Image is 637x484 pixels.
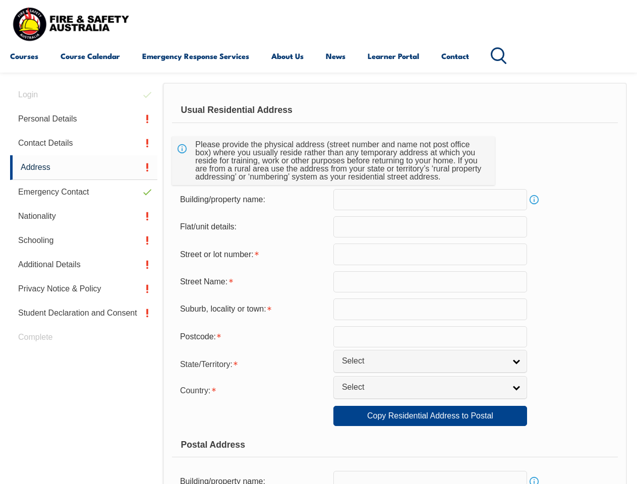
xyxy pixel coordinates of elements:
[172,217,333,236] div: Flat/unit details:
[172,353,333,374] div: State/Territory is required.
[10,155,157,180] a: Address
[441,44,469,68] a: Contact
[10,228,157,253] a: Schooling
[172,190,333,209] div: Building/property name:
[10,180,157,204] a: Emergency Contact
[172,327,333,346] div: Postcode is required.
[10,44,38,68] a: Courses
[61,44,120,68] a: Course Calendar
[172,272,333,291] div: Street Name is required.
[10,253,157,277] a: Additional Details
[333,406,527,426] a: Copy Residential Address to Postal
[180,360,233,369] span: State/Territory:
[172,245,333,264] div: Street or lot number is required.
[172,380,333,400] div: Country is required.
[368,44,419,68] a: Learner Portal
[172,299,333,319] div: Suburb, locality or town is required.
[10,204,157,228] a: Nationality
[342,356,505,367] span: Select
[172,432,618,457] div: Postal Address
[10,277,157,301] a: Privacy Notice & Policy
[342,382,505,393] span: Select
[142,44,249,68] a: Emergency Response Services
[10,107,157,131] a: Personal Details
[326,44,345,68] a: News
[172,98,618,123] div: Usual Residential Address
[191,137,487,185] div: Please provide the physical address (street number and name not post office box) where you usuall...
[10,131,157,155] a: Contact Details
[271,44,304,68] a: About Us
[180,386,210,395] span: Country:
[10,301,157,325] a: Student Declaration and Consent
[527,193,541,207] a: Info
